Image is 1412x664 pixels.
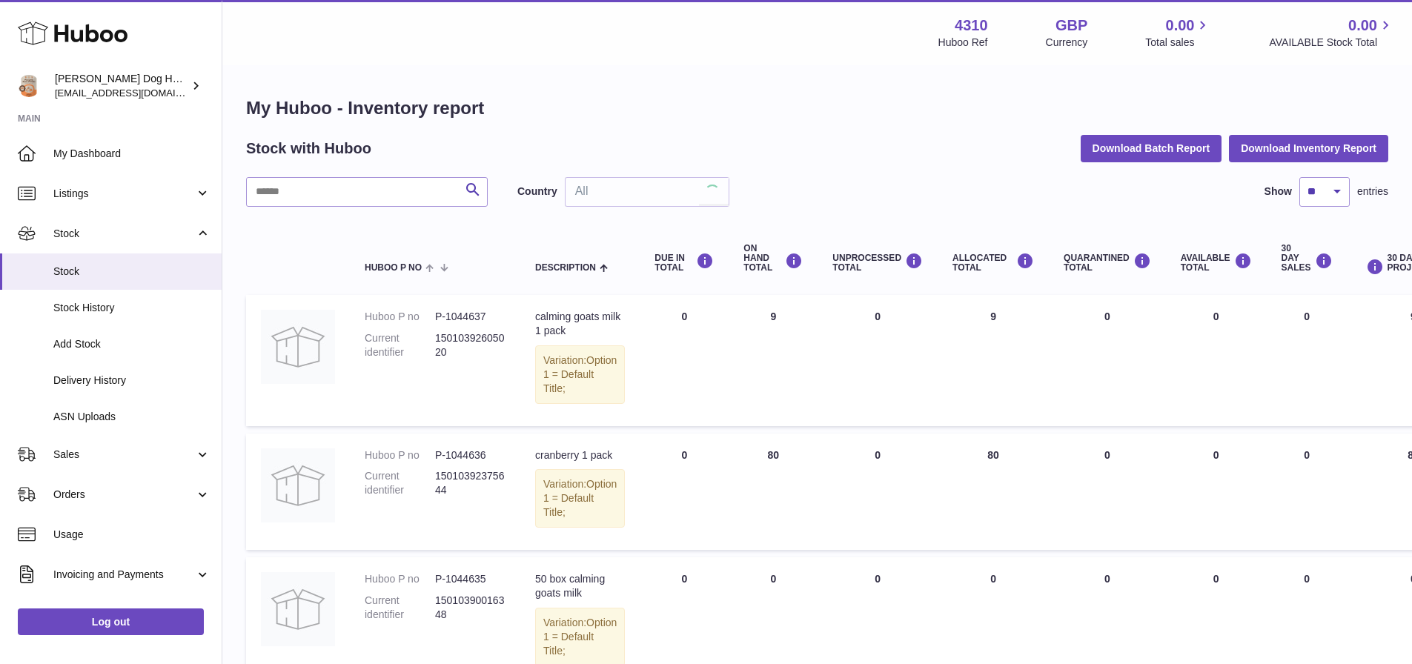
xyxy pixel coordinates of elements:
[729,434,818,551] td: 80
[261,572,335,646] img: product image
[55,87,218,99] span: [EMAIL_ADDRESS][DOMAIN_NAME]
[543,617,617,657] span: Option 1 = Default Title;
[53,488,195,502] span: Orders
[365,594,435,622] dt: Current identifier
[1357,185,1388,199] span: entries
[1166,434,1267,551] td: 0
[654,253,714,273] div: DUE IN TOTAL
[1269,36,1394,50] span: AVAILABLE Stock Total
[535,310,625,338] div: calming goats milk 1 pack
[1104,449,1110,461] span: 0
[435,572,506,586] dd: P-1044635
[640,295,729,425] td: 0
[818,434,938,551] td: 0
[1104,573,1110,585] span: 0
[365,331,435,359] dt: Current identifier
[1269,16,1394,50] a: 0.00 AVAILABLE Stock Total
[53,187,195,201] span: Listings
[517,185,557,199] label: Country
[435,448,506,462] dd: P-1044636
[53,337,211,351] span: Add Stock
[952,253,1034,273] div: ALLOCATED Total
[535,263,596,273] span: Description
[18,608,204,635] a: Log out
[640,434,729,551] td: 0
[53,568,195,582] span: Invoicing and Payments
[1282,244,1333,273] div: 30 DAY SALES
[53,410,211,424] span: ASN Uploads
[53,301,211,315] span: Stock History
[435,594,506,622] dd: 15010390016348
[535,469,625,528] div: Variation:
[53,227,195,241] span: Stock
[365,572,435,586] dt: Huboo P no
[1064,253,1151,273] div: QUARANTINED Total
[1267,295,1348,425] td: 0
[435,469,506,497] dd: 15010392375644
[365,448,435,462] dt: Huboo P no
[261,448,335,522] img: product image
[832,253,923,273] div: UNPROCESSED Total
[435,310,506,324] dd: P-1044637
[818,295,938,425] td: 0
[365,310,435,324] dt: Huboo P no
[435,331,506,359] dd: 15010392605020
[53,147,211,161] span: My Dashboard
[365,469,435,497] dt: Current identifier
[261,310,335,384] img: product image
[543,354,617,394] span: Option 1 = Default Title;
[53,265,211,279] span: Stock
[55,72,188,100] div: [PERSON_NAME] Dog House
[938,295,1049,425] td: 9
[246,96,1388,120] h1: My Huboo - Inventory report
[18,75,40,97] img: internalAdmin-4310@internal.huboo.com
[53,528,211,542] span: Usage
[1055,16,1087,36] strong: GBP
[53,373,211,388] span: Delivery History
[1264,185,1292,199] label: Show
[535,345,625,404] div: Variation:
[1229,135,1388,162] button: Download Inventory Report
[1104,311,1110,322] span: 0
[938,434,1049,551] td: 80
[535,572,625,600] div: 50 box calming goats milk
[535,448,625,462] div: cranberry 1 pack
[729,295,818,425] td: 9
[1267,434,1348,551] td: 0
[365,263,422,273] span: Huboo P no
[1166,16,1195,36] span: 0.00
[1145,36,1211,50] span: Total sales
[1145,16,1211,50] a: 0.00 Total sales
[53,448,195,462] span: Sales
[1166,295,1267,425] td: 0
[1081,135,1222,162] button: Download Batch Report
[246,139,371,159] h2: Stock with Huboo
[938,36,988,50] div: Huboo Ref
[955,16,988,36] strong: 4310
[1348,16,1377,36] span: 0.00
[543,478,617,518] span: Option 1 = Default Title;
[743,244,803,273] div: ON HAND Total
[1181,253,1252,273] div: AVAILABLE Total
[1046,36,1088,50] div: Currency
